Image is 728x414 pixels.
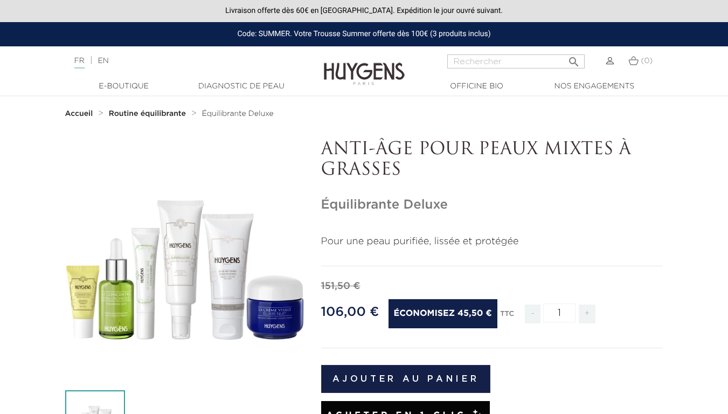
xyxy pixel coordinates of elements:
[202,109,273,118] a: Équilibrante Deluxe
[321,140,663,181] p: ANTI-ÂGE POUR PEAUX MIXTES À GRASSES
[540,81,648,92] a: Nos engagements
[109,110,186,118] strong: Routine équilibrante
[202,110,273,118] span: Équilibrante Deluxe
[525,305,540,323] span: -
[579,305,596,323] span: +
[564,51,584,66] button: 
[447,54,585,68] input: Rechercher
[65,110,93,118] strong: Accueil
[324,45,405,87] img: Huygens
[389,299,497,328] span: Économisez 45,50 €
[423,81,531,92] a: Officine Bio
[188,81,295,92] a: Diagnostic de peau
[109,109,189,118] a: Routine équilibrante
[641,57,653,65] span: (0)
[321,234,663,249] p: Pour une peau purifiée, lissée et protégée
[69,54,295,67] div: |
[321,306,379,319] span: 106,00 €
[543,303,576,322] input: Quantité
[321,281,360,291] span: 151,50 €
[321,365,491,393] button: Ajouter au panier
[74,57,85,68] a: FR
[98,57,108,65] a: EN
[321,197,663,213] h1: Équilibrante Deluxe
[500,302,514,332] div: TTC
[65,109,95,118] a: Accueil
[70,81,178,92] a: E-Boutique
[567,52,580,65] i: 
